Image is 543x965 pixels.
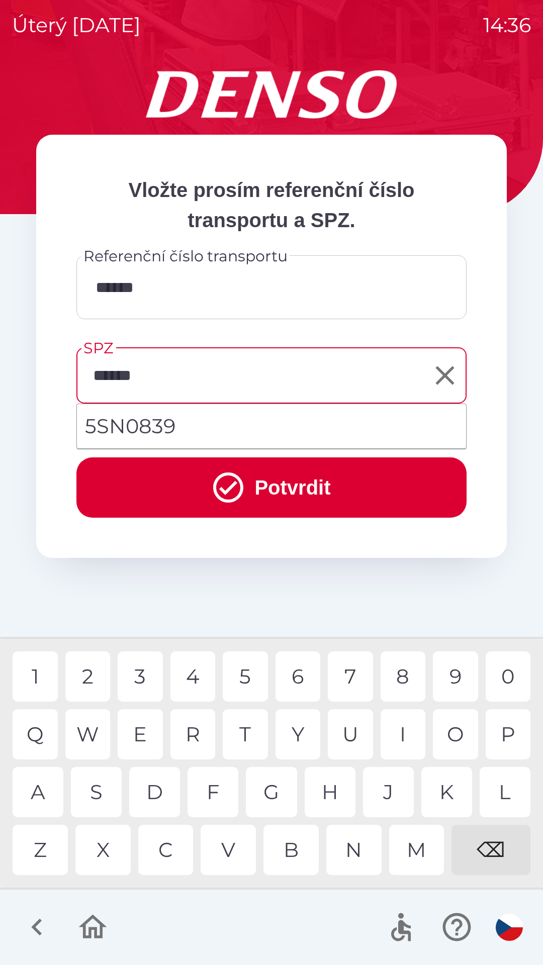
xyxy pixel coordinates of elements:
img: cs flag [496,914,523,941]
p: 14:36 [483,10,531,40]
label: SPZ [83,337,113,359]
li: 5SN0839 [77,408,466,444]
img: Logo [36,70,507,119]
p: Vložte prosím referenční číslo transportu a SPZ. [76,175,467,235]
button: Potvrdit [76,457,467,518]
label: Referenční číslo transportu [83,245,288,267]
button: Clear [427,357,463,394]
p: úterý [DATE] [12,10,141,40]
